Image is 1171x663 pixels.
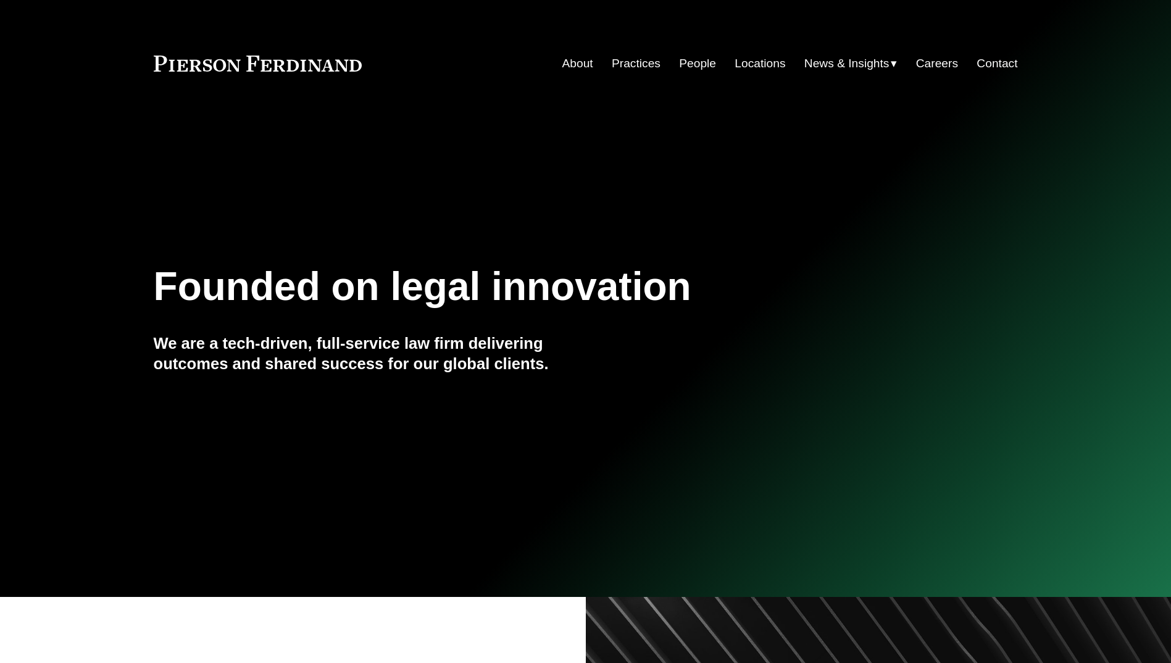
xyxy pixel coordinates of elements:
a: Careers [916,52,958,75]
h4: We are a tech-driven, full-service law firm delivering outcomes and shared success for our global... [154,333,586,373]
a: Practices [612,52,661,75]
a: Contact [977,52,1017,75]
a: folder dropdown [804,52,898,75]
a: People [679,52,716,75]
a: Locations [735,52,785,75]
span: News & Insights [804,53,890,75]
h1: Founded on legal innovation [154,264,874,309]
a: About [562,52,593,75]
